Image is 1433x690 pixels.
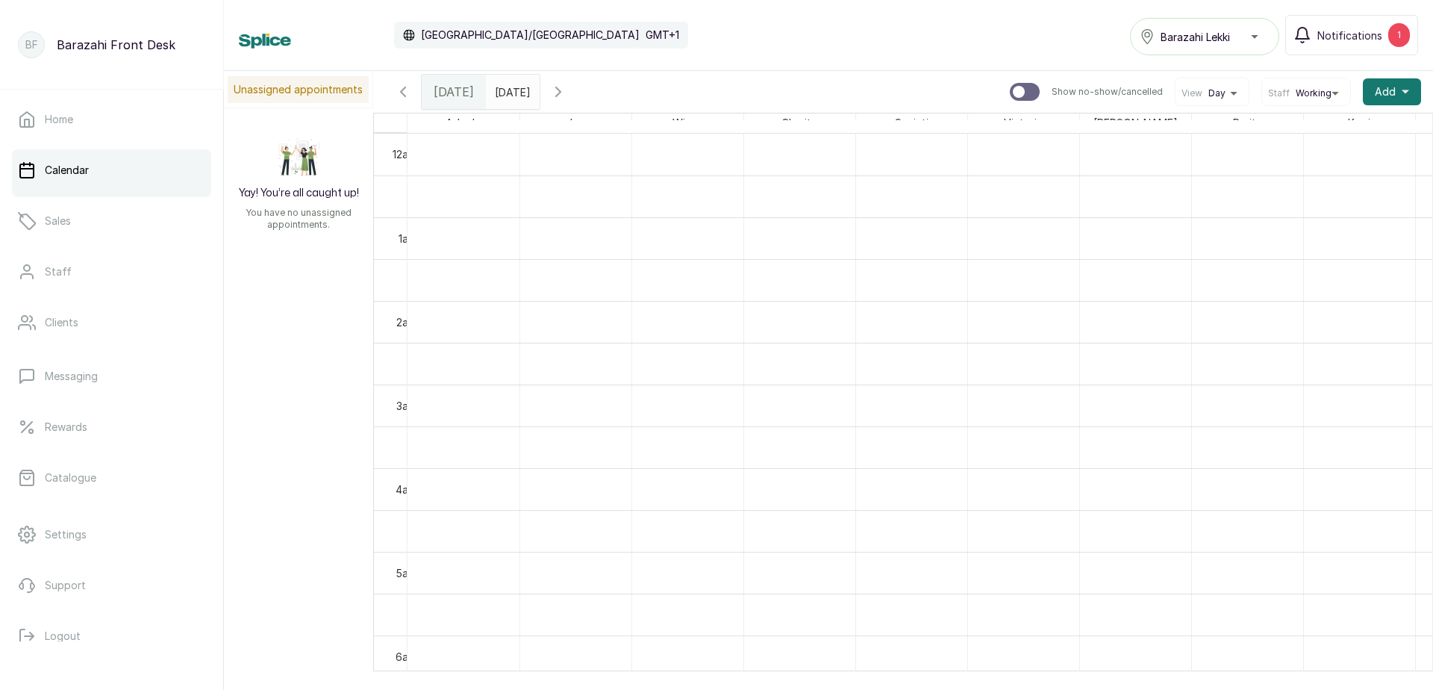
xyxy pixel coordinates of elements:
p: Sales [45,214,71,229]
a: Calendar [12,149,211,191]
p: Messaging [45,369,98,384]
a: Staff [12,251,211,293]
span: View [1181,87,1202,99]
span: [PERSON_NAME] [1090,114,1181,132]
p: Rewards [45,420,87,435]
span: Barazahi Lekki [1161,29,1230,45]
span: Purity [1230,114,1265,132]
button: Add [1363,78,1421,105]
p: BF [25,37,38,52]
span: Adeola [443,114,484,132]
a: Sales [12,200,211,242]
span: [DATE] [434,83,474,101]
span: Add [1375,84,1396,99]
div: 1 [1388,23,1410,47]
p: Clients [45,315,78,330]
div: 12am [390,146,419,162]
div: 4am [393,482,419,497]
button: StaffWorking [1268,87,1344,99]
p: Logout [45,629,81,644]
span: Kemi [1345,114,1373,132]
p: Home [45,112,73,127]
span: Wizzy [669,114,706,132]
span: Charity [778,114,820,132]
a: Catalogue [12,457,211,499]
p: Barazahi Front Desk [57,36,175,54]
a: Home [12,99,211,140]
button: Notifications1 [1285,15,1418,55]
a: Clients [12,302,211,344]
a: Settings [12,514,211,556]
p: Show no-show/cancelled [1052,86,1163,98]
span: Working [1296,87,1331,99]
p: Settings [45,527,87,542]
button: Barazahi Lekki [1130,18,1279,55]
h2: Yay! You’re all caught up! [239,186,359,201]
span: Joy [563,114,588,132]
button: ViewDay [1181,87,1243,99]
div: 5am [393,565,419,581]
p: Unassigned appointments [228,76,369,103]
p: Catalogue [45,470,96,485]
div: [DATE] [422,75,486,109]
div: 2am [393,314,419,330]
p: Calendar [45,163,89,178]
p: Support [45,578,86,593]
div: 3am [393,398,419,414]
button: Logout [12,615,211,657]
span: Victoria [1001,114,1046,132]
span: Notifications [1317,28,1382,43]
div: 6am [393,649,419,665]
p: GMT+1 [646,28,679,43]
p: [GEOGRAPHIC_DATA]/[GEOGRAPHIC_DATA] [421,28,640,43]
span: Day [1208,87,1226,99]
a: Support [12,565,211,606]
a: Rewards [12,406,211,448]
p: You have no unassigned appointments. [233,207,364,231]
a: Messaging [12,355,211,397]
span: Staff [1268,87,1290,99]
p: Staff [45,264,72,279]
span: Suciati [892,114,931,132]
div: 1am [396,231,419,246]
